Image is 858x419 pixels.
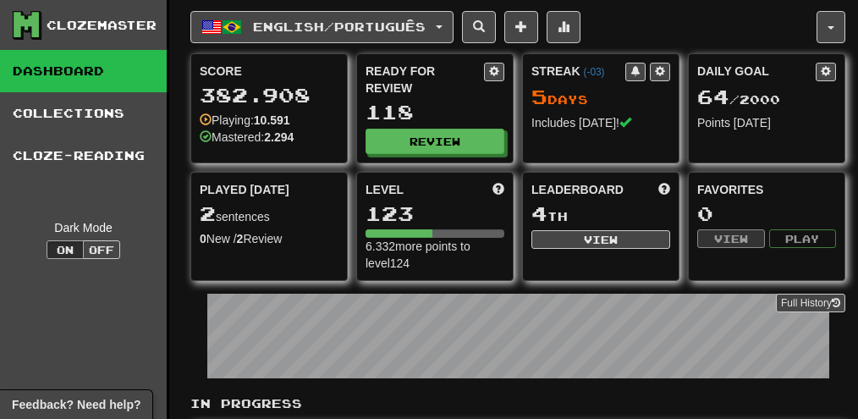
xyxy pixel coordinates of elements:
[253,19,426,34] span: English / Português
[697,181,836,198] div: Favorites
[254,113,290,127] strong: 10.591
[531,230,670,249] button: View
[531,201,547,225] span: 4
[697,85,729,108] span: 64
[462,11,496,43] button: Search sentences
[769,229,837,248] button: Play
[366,203,504,224] div: 123
[531,203,670,225] div: th
[366,181,404,198] span: Level
[200,129,294,146] div: Mastered:
[47,17,157,34] div: Clozemaster
[366,238,504,272] div: 6.332 more points to level 124
[531,85,547,108] span: 5
[531,86,670,108] div: Day s
[531,63,625,80] div: Streak
[697,114,836,131] div: Points [DATE]
[190,11,454,43] button: English/Português
[504,11,538,43] button: Add sentence to collection
[190,395,845,412] p: In Progress
[697,203,836,224] div: 0
[658,181,670,198] span: This week in points, UTC
[47,240,84,259] button: On
[583,66,604,78] a: (-03)
[13,219,154,236] div: Dark Mode
[83,240,120,259] button: Off
[366,129,504,154] button: Review
[264,130,294,144] strong: 2.294
[776,294,845,312] a: Full History
[200,85,338,106] div: 382.908
[200,201,216,225] span: 2
[547,11,580,43] button: More stats
[12,396,140,413] span: Open feedback widget
[200,203,338,225] div: sentences
[200,181,289,198] span: Played [DATE]
[697,63,816,81] div: Daily Goal
[200,230,338,247] div: New / Review
[366,102,504,123] div: 118
[531,181,624,198] span: Leaderboard
[697,229,765,248] button: View
[237,232,244,245] strong: 2
[200,63,338,80] div: Score
[366,63,484,96] div: Ready for Review
[531,114,670,131] div: Includes [DATE]!
[200,232,206,245] strong: 0
[492,181,504,198] span: Score more points to level up
[697,92,780,107] span: / 2000
[200,112,290,129] div: Playing:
